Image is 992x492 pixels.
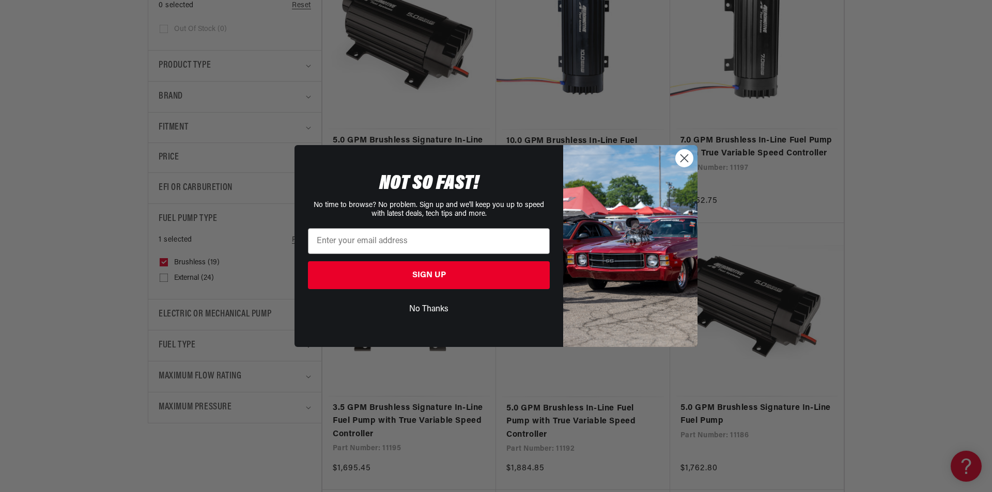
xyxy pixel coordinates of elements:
img: 85cdd541-2605-488b-b08c-a5ee7b438a35.jpeg [563,145,698,346]
button: SIGN UP [308,261,550,289]
span: NOT SO FAST! [379,173,479,194]
button: Close dialog [675,149,693,167]
span: No time to browse? No problem. Sign up and we'll keep you up to speed with latest deals, tech tip... [314,201,544,218]
button: No Thanks [308,299,550,319]
input: Enter your email address [308,228,550,254]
